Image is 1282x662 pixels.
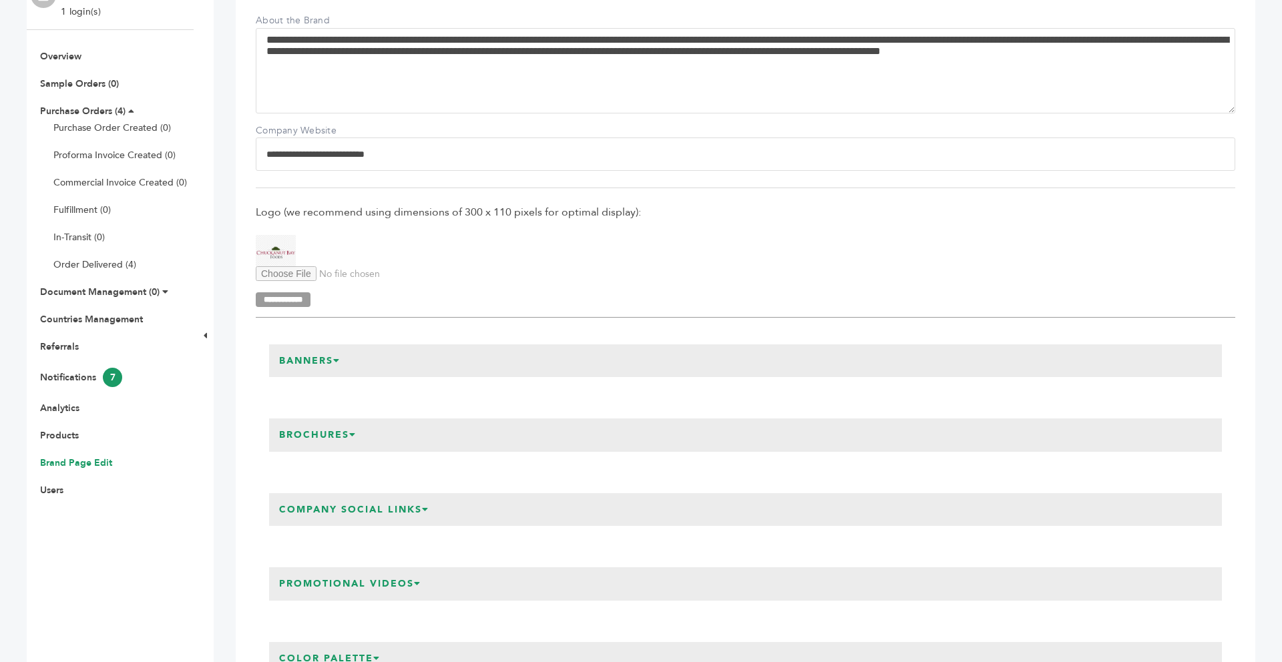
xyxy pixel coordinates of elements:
label: About the Brand [256,14,349,27]
a: In-Transit (0) [53,231,105,244]
h3: Banners [269,344,351,378]
a: Users [40,484,63,496]
a: Commercial Invoice Created (0) [53,176,187,189]
a: Sample Orders (0) [40,77,119,90]
label: Company Website [256,124,349,137]
a: Purchase Orders (4) [40,105,126,117]
h3: Brochures [269,418,367,452]
a: Overview [40,50,81,63]
a: Proforma Invoice Created (0) [53,149,176,161]
a: Fulfillment (0) [53,204,111,216]
a: Brand Page Edit [40,456,112,469]
a: Countries Management [40,313,143,326]
span: Logo (we recommend using dimensions of 300 x 110 pixels for optimal display): [256,205,1235,220]
h3: Promotional Videos [269,567,431,601]
a: Notifications7 [40,371,122,384]
span: 7 [103,368,122,387]
a: Order Delivered (4) [53,258,136,271]
a: Products [40,429,79,442]
img: Chuckanut Bay Foods [256,235,296,267]
a: Document Management (0) [40,286,160,298]
a: Purchase Order Created (0) [53,121,171,134]
a: Analytics [40,402,79,414]
h3: Company Social Links [269,493,439,527]
a: Referrals [40,340,79,353]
